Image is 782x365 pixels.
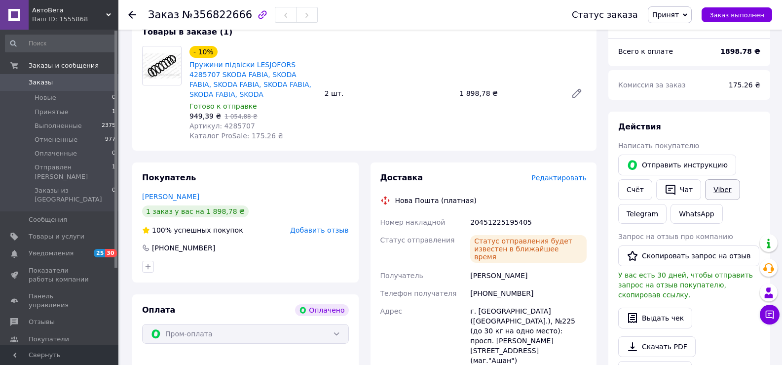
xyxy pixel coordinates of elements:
[618,47,673,55] span: Всего к оплате
[35,186,112,204] span: Заказы из [GEOGRAPHIC_DATA]
[189,46,218,58] div: - 10%
[35,149,77,158] span: Оплаченные
[32,6,106,15] span: АвтоВега
[572,10,638,20] div: Статус заказа
[29,78,53,87] span: Заказы
[151,243,216,253] div: [PHONE_NUMBER]
[380,272,423,280] span: Получатель
[705,179,740,200] a: Viber
[182,9,252,21] span: №356822666
[112,163,115,181] span: 1
[729,81,760,89] span: 175.26 ₴
[112,186,115,204] span: 0
[35,122,82,130] span: Выполненные
[720,47,760,55] b: 1898.78 ₴
[618,155,736,175] button: Отправить инструкцию
[618,81,686,89] span: Комиссия за заказ
[29,249,74,258] span: Уведомления
[112,149,115,158] span: 0
[189,122,255,130] span: Артикул: 4285707
[29,61,99,70] span: Заказы и сообщения
[142,173,196,182] span: Покупатель
[29,335,69,344] span: Покупатели
[470,235,587,263] div: Статус отправления будет известен в ближайшее время
[652,11,679,19] span: Принят
[35,93,56,102] span: Новые
[29,215,67,224] span: Сообщения
[142,205,249,217] div: 1 заказ у вас на 1 898,78 ₴
[393,196,479,205] div: Нова Пошта (платная)
[29,318,55,326] span: Отзывы
[618,336,696,357] a: Скачать PDF
[143,53,181,79] img: Пружини підвіски LESJOFORS 4285707 SKODA FABIA, SKODA FABIA, SKODA FABIA, SKODA FABIA, SKODA FABI...
[189,102,257,110] span: Готово к отправке
[105,135,115,144] span: 977
[468,213,589,231] div: 20451225195405
[112,93,115,102] span: 0
[32,15,118,24] div: Ваш ID: 1555868
[105,249,116,257] span: 30
[656,179,701,200] button: Чат
[112,108,115,117] span: 1
[567,83,587,103] a: Редактировать
[380,173,423,182] span: Доставка
[618,308,692,328] button: Выдать чек
[148,9,179,21] span: Заказ
[321,86,456,100] div: 2 шт.
[224,113,258,120] span: 1 054,88 ₴
[35,163,112,181] span: Отправлен [PERSON_NAME]
[618,142,699,150] span: Написать покупателю
[142,193,199,201] a: [PERSON_NAME]
[618,233,733,241] span: Запрос на отзыв про компанию
[468,284,589,302] div: [PHONE_NUMBER]
[468,267,589,284] div: [PERSON_NAME]
[618,271,753,299] span: У вас есть 30 дней, чтобы отправить запрос на отзыв покупателю, скопировав ссылку.
[29,292,91,310] span: Панель управления
[709,11,764,19] span: Заказ выполнен
[670,204,722,224] a: WhatsApp
[189,112,221,120] span: 949,39 ₴
[618,122,661,131] span: Действия
[295,304,348,316] div: Оплачено
[618,245,759,266] button: Скопировать запрос на отзыв
[760,305,780,324] button: Чат с покупателем
[455,86,563,100] div: 1 898,78 ₴
[380,218,446,226] span: Номер накладной
[29,266,91,284] span: Показатели работы компании
[142,27,232,37] span: Товары в заказе (1)
[189,61,311,98] a: Пружини підвіски LESJOFORS 4285707 SKODA FABIA, SKODA FABIA, SKODA FABIA, SKODA FABIA, SKODA FABI...
[380,236,455,244] span: Статус отправления
[102,122,115,130] span: 2375
[94,249,105,257] span: 25
[702,7,772,22] button: Заказ выполнен
[152,226,172,234] span: 100%
[380,289,457,297] span: Телефон получателя
[35,135,77,144] span: Отмененные
[531,174,587,182] span: Редактировать
[142,225,243,235] div: успешных покупок
[128,10,136,20] div: Вернуться назад
[29,232,84,241] span: Товары и услуги
[142,305,175,315] span: Оплата
[35,108,69,117] span: Принятые
[290,226,348,234] span: Добавить отзыв
[189,132,283,140] span: Каталог ProSale: 175.26 ₴
[618,204,667,224] a: Telegram
[5,35,116,52] input: Поиск
[380,307,402,315] span: Адрес
[618,179,652,200] button: Cчёт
